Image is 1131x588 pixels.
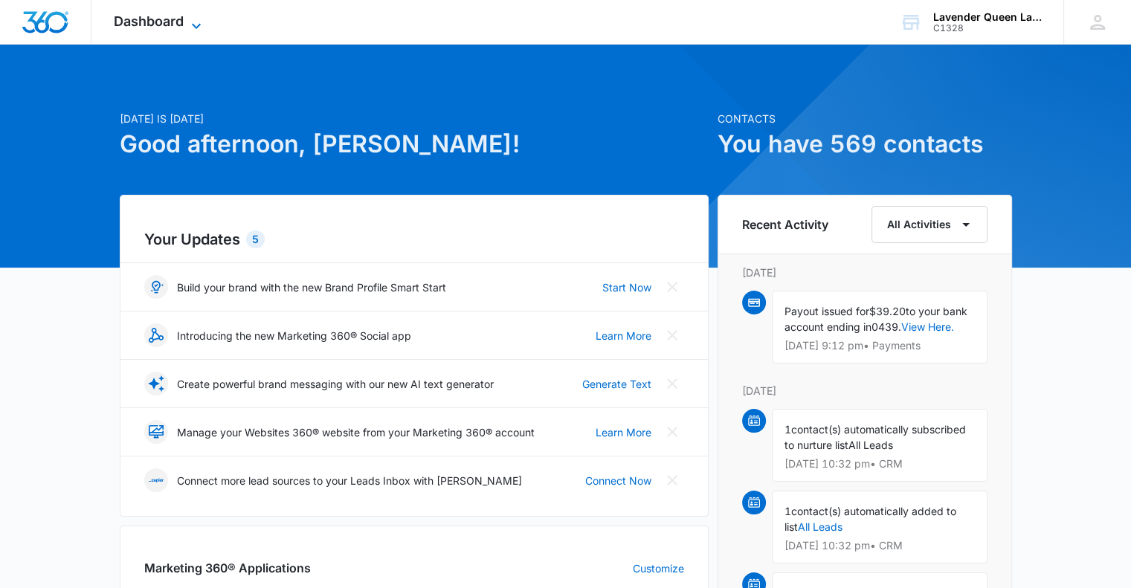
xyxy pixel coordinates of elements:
p: [DATE] is [DATE] [120,111,709,126]
a: Start Now [602,280,651,295]
span: All Leads [848,439,893,451]
p: [DATE] [742,265,987,280]
p: Manage your Websites 360® website from your Marketing 360® account [177,424,535,440]
span: $39.20 [869,305,906,317]
a: Learn More [596,424,651,440]
h1: You have 569 contacts [718,126,1012,162]
p: Connect more lead sources to your Leads Inbox with [PERSON_NAME] [177,473,522,488]
span: contact(s) automatically added to list [784,505,956,533]
span: Dashboard [114,13,184,29]
span: 0439. [871,320,901,333]
div: account name [933,11,1042,23]
a: Connect Now [585,473,651,488]
p: Contacts [718,111,1012,126]
a: View Here. [901,320,954,333]
a: Customize [633,560,684,576]
p: Build your brand with the new Brand Profile Smart Start [177,280,446,295]
p: Create powerful brand messaging with our new AI text generator [177,376,494,392]
h1: Good afternoon, [PERSON_NAME]! [120,126,709,162]
h6: Recent Activity [742,216,828,233]
h2: Your Updates [144,228,684,251]
p: [DATE] 10:32 pm • CRM [784,540,975,551]
span: 1 [784,505,791,517]
a: Learn More [596,328,651,343]
button: Close [660,323,684,347]
button: Close [660,420,684,444]
div: account id [933,23,1042,33]
span: Payout issued for [784,305,869,317]
p: Introducing the new Marketing 360® Social app [177,328,411,343]
h2: Marketing 360® Applications [144,559,311,577]
button: Close [660,372,684,395]
span: 1 [784,423,791,436]
p: [DATE] [742,383,987,398]
div: 5 [246,230,265,248]
a: All Leads [798,520,842,533]
span: contact(s) automatically subscribed to nurture list [784,423,966,451]
button: Close [660,468,684,492]
button: Close [660,275,684,299]
a: Generate Text [582,376,651,392]
p: [DATE] 9:12 pm • Payments [784,340,975,351]
p: [DATE] 10:32 pm • CRM [784,459,975,469]
button: All Activities [871,206,987,243]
